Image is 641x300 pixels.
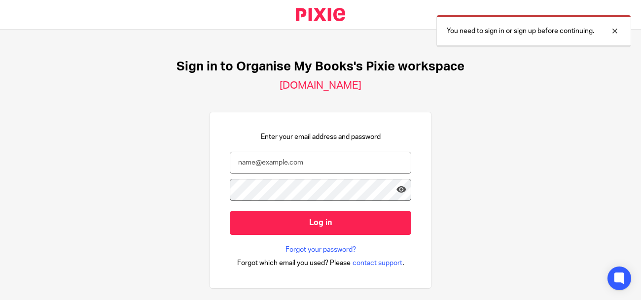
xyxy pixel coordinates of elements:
[353,258,402,268] span: contact support
[261,132,381,142] p: Enter your email address and password
[230,211,411,235] input: Log in
[447,26,594,36] p: You need to sign in or sign up before continuing.
[237,257,404,268] div: .
[280,79,361,92] h2: [DOMAIN_NAME]
[285,245,356,255] a: Forgot your password?
[230,152,411,174] input: name@example.com
[237,258,351,268] span: Forgot which email you used? Please
[177,59,464,74] h1: Sign in to Organise My Books's Pixie workspace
